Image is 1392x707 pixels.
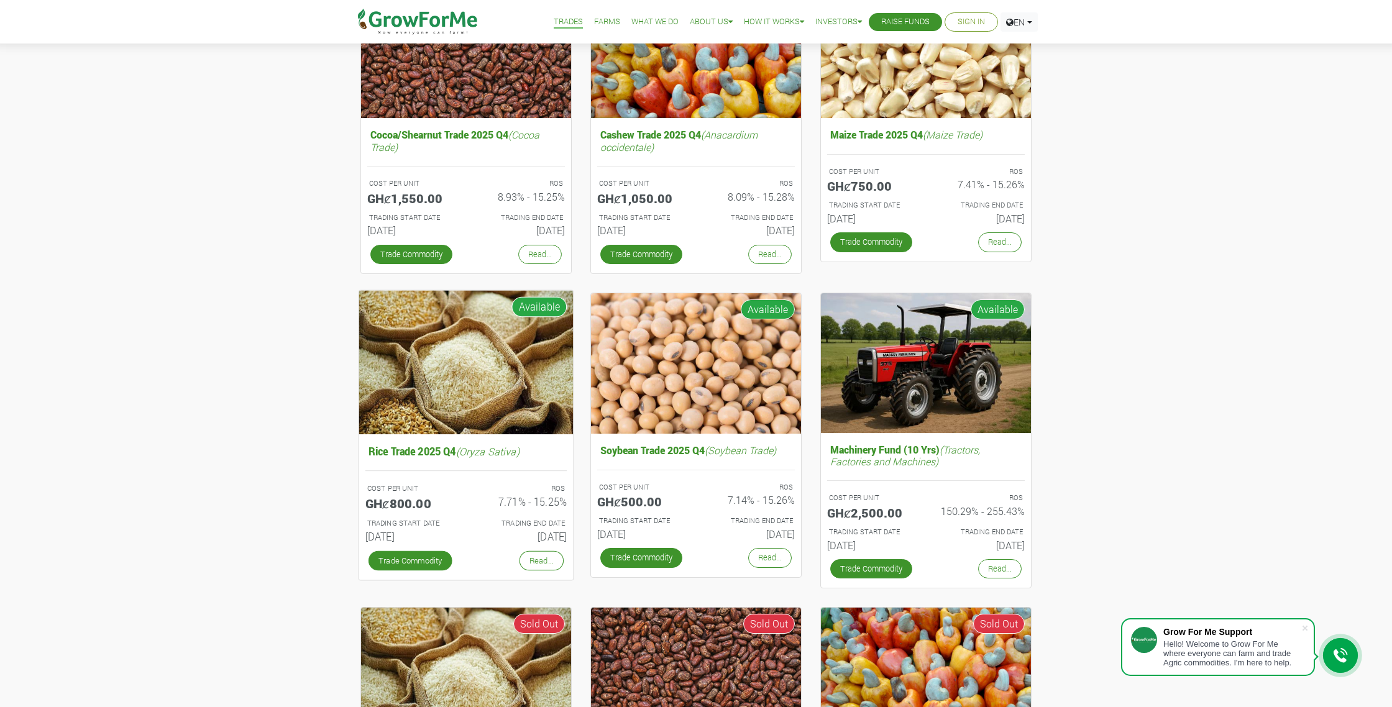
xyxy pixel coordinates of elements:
[741,299,795,319] span: Available
[827,440,1025,470] h5: Machinery Fund (10 Yrs)
[513,614,565,634] span: Sold Out
[367,191,457,206] h5: GHȼ1,550.00
[631,16,679,29] a: What We Do
[365,530,457,542] h6: [DATE]
[475,191,565,203] h6: 8.93% - 15.25%
[935,178,1025,190] h6: 7.41% - 15.26%
[827,125,1025,229] a: Maize Trade 2025 Q4(Maize Trade) COST PER UNIT GHȼ750.00 ROS 7.41% - 15.26% TRADING START DATE [D...
[369,178,455,189] p: COST PER UNIT
[815,16,862,29] a: Investors
[475,495,567,508] h6: 7.71% - 15.25%
[597,125,795,241] a: Cashew Trade 2025 Q4(Anacardium occidentale) COST PER UNIT GHȼ1,050.00 ROS 8.09% - 15.28% TRADING...
[748,548,792,567] a: Read...
[600,548,682,567] a: Trade Commodity
[690,16,733,29] a: About Us
[367,483,455,493] p: COST PER UNIT
[827,539,917,551] h6: [DATE]
[743,614,795,634] span: Sold Out
[827,178,917,193] h5: GHȼ750.00
[599,212,685,223] p: Estimated Trading Start Date
[705,191,795,203] h6: 8.09% - 15.28%
[365,495,457,510] h5: GHȼ800.00
[958,16,985,29] a: Sign In
[370,245,452,264] a: Trade Commodity
[594,16,620,29] a: Farms
[599,482,685,493] p: COST PER UNIT
[830,232,912,252] a: Trade Commodity
[829,200,915,211] p: Estimated Trading Start Date
[827,440,1025,556] a: Machinery Fund (10 Yrs)(Tractors, Factories and Machines) COST PER UNIT GHȼ2,500.00 ROS 150.29% -...
[597,528,687,540] h6: [DATE]
[475,530,567,542] h6: [DATE]
[591,293,801,434] img: growforme image
[707,178,793,189] p: ROS
[597,125,795,155] h5: Cashew Trade 2025 Q4
[937,166,1023,177] p: ROS
[830,559,912,578] a: Trade Commodity
[937,493,1023,503] p: ROS
[1163,639,1301,667] div: Hello! Welcome to Grow For Me where everyone can farm and trade Agric commodities. I'm here to help.
[707,516,793,526] p: Estimated Trading End Date
[599,516,685,526] p: Estimated Trading Start Date
[935,505,1025,517] h6: 150.29% - 255.43%
[881,16,930,29] a: Raise Funds
[597,224,687,236] h6: [DATE]
[367,125,565,241] a: Cocoa/Shearnut Trade 2025 Q4(Cocoa Trade) COST PER UNIT GHȼ1,550.00 ROS 8.93% - 15.25% TRADING ST...
[599,178,685,189] p: COST PER UNIT
[829,527,915,537] p: Estimated Trading Start Date
[1163,627,1301,637] div: Grow For Me Support
[600,128,758,153] i: (Anacardium occidentale)
[477,483,565,493] p: ROS
[365,442,567,460] h5: Rice Trade 2025 Q4
[744,16,804,29] a: How it Works
[477,518,565,528] p: Estimated Trading End Date
[520,550,564,570] a: Read...
[971,299,1025,319] span: Available
[705,444,776,457] i: (Soybean Trade)
[935,212,1025,224] h6: [DATE]
[707,212,793,223] p: Estimated Trading End Date
[937,200,1023,211] p: Estimated Trading End Date
[827,125,1025,144] h5: Maize Trade 2025 Q4
[707,482,793,493] p: ROS
[456,444,520,457] i: (Oryza Sativa)
[369,212,455,223] p: Estimated Trading Start Date
[597,494,687,509] h5: GHȼ500.00
[600,245,682,264] a: Trade Commodity
[827,212,917,224] h6: [DATE]
[597,441,795,545] a: Soybean Trade 2025 Q4(Soybean Trade) COST PER UNIT GHȼ500.00 ROS 7.14% - 15.26% TRADING START DAT...
[827,505,917,520] h5: GHȼ2,500.00
[597,441,795,459] h5: Soybean Trade 2025 Q4
[935,539,1025,551] h6: [DATE]
[511,296,567,317] span: Available
[359,290,574,434] img: growforme image
[978,559,1022,578] a: Read...
[365,442,567,547] a: Rice Trade 2025 Q4(Oryza Sativa) COST PER UNIT GHȼ800.00 ROS 7.71% - 15.25% TRADING START DATE [D...
[367,224,457,236] h6: [DATE]
[705,494,795,506] h6: 7.14% - 15.26%
[705,528,795,540] h6: [DATE]
[705,224,795,236] h6: [DATE]
[369,550,452,570] a: Trade Commodity
[821,293,1031,433] img: growforme image
[370,128,539,153] i: (Cocoa Trade)
[830,443,980,468] i: (Tractors, Factories and Machines)
[973,614,1025,634] span: Sold Out
[518,245,562,264] a: Read...
[367,125,565,155] h5: Cocoa/Shearnut Trade 2025 Q4
[923,128,982,141] i: (Maize Trade)
[978,232,1022,252] a: Read...
[829,166,915,177] p: COST PER UNIT
[1000,12,1038,32] a: EN
[367,518,455,528] p: Estimated Trading Start Date
[475,224,565,236] h6: [DATE]
[554,16,583,29] a: Trades
[748,245,792,264] a: Read...
[477,212,563,223] p: Estimated Trading End Date
[829,493,915,503] p: COST PER UNIT
[937,527,1023,537] p: Estimated Trading End Date
[597,191,687,206] h5: GHȼ1,050.00
[477,178,563,189] p: ROS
